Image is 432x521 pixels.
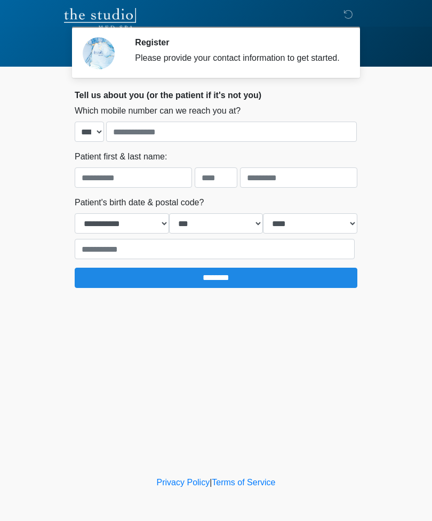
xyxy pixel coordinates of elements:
label: Which mobile number can we reach you at? [75,105,241,117]
h2: Register [135,37,341,47]
a: Privacy Policy [157,478,210,487]
a: Terms of Service [212,478,275,487]
img: Agent Avatar [83,37,115,69]
div: Please provide your contact information to get started. [135,52,341,65]
h2: Tell us about you (or the patient if it's not you) [75,90,357,100]
label: Patient's birth date & postal code? [75,196,204,209]
img: The Studio Med Spa Logo [64,8,136,29]
label: Patient first & last name: [75,150,167,163]
a: | [210,478,212,487]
